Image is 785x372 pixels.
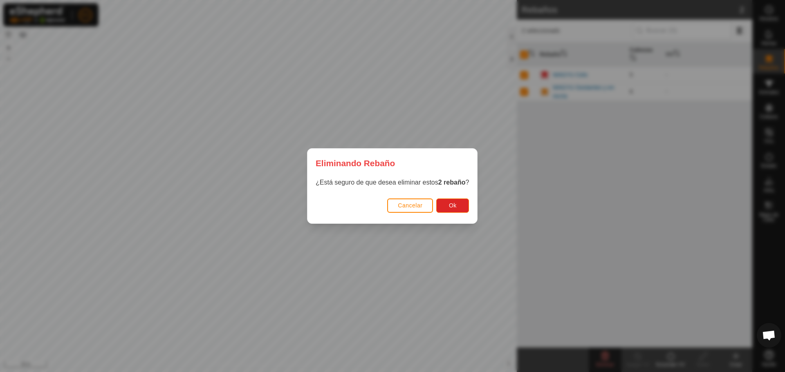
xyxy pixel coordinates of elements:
button: Ok [437,198,469,213]
span: Cancelar [398,202,423,209]
span: Eliminando Rebaño [316,157,395,169]
button: Cancelar [388,198,433,213]
span: ¿Está seguro de que desea eliminar estos ? [316,179,469,186]
span: Ok [449,202,457,209]
div: Chat abierto [757,323,781,347]
strong: 2 rebaño [438,179,466,186]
